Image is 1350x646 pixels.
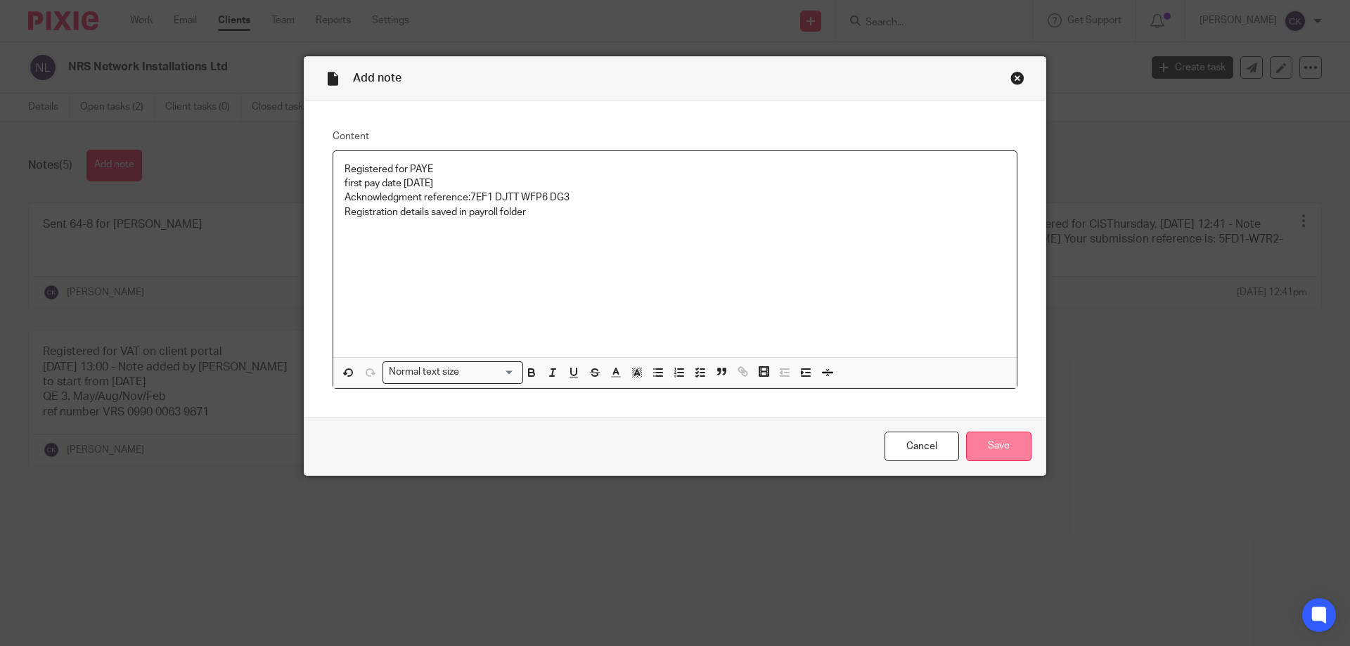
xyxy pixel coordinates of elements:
span: Normal text size [386,365,463,380]
div: Close this dialog window [1010,71,1024,85]
input: Save [966,432,1031,462]
input: Search for option [464,365,515,380]
a: Cancel [885,432,959,462]
p: first pay date [DATE] [345,176,1005,190]
div: Search for option [382,361,523,383]
p: Registration details saved in payroll folder [345,205,1005,219]
span: Add note [353,72,401,84]
p: Acknowledgment reference:7EF1 DJTT WFP6 DG3 [345,190,1005,205]
p: Registered for PAYE [345,162,1005,176]
label: Content [333,129,1017,143]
